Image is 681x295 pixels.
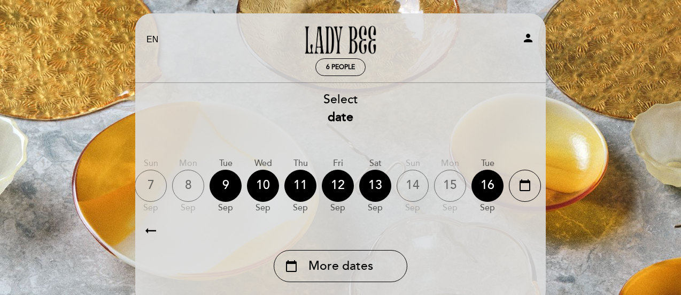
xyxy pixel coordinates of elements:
[522,32,535,48] button: person
[326,63,355,71] span: 6 people
[135,170,167,202] div: 7
[135,202,167,214] div: Sep
[135,157,167,170] div: Sun
[434,170,466,202] div: 15
[359,202,391,214] div: Sep
[328,110,353,125] b: date
[284,202,316,214] div: Sep
[359,157,391,170] div: Sat
[284,157,316,170] div: Thu
[172,157,204,170] div: Mon
[471,202,504,214] div: Sep
[322,170,354,202] div: 12
[308,258,373,275] span: More dates
[210,157,242,170] div: Tue
[210,170,242,202] div: 9
[274,25,407,55] a: [DEMOGRAPHIC_DATA] Bee
[247,202,279,214] div: Sep
[434,202,466,214] div: Sep
[471,157,504,170] div: Tue
[519,176,531,194] i: calendar_today
[247,157,279,170] div: Wed
[143,219,159,242] i: arrow_right_alt
[135,91,546,126] div: Select
[322,157,354,170] div: Fri
[322,202,354,214] div: Sep
[247,170,279,202] div: 10
[397,202,429,214] div: Sep
[284,170,316,202] div: 11
[397,157,429,170] div: Sun
[359,170,391,202] div: 13
[434,157,466,170] div: Mon
[285,257,298,275] i: calendar_today
[471,170,504,202] div: 16
[397,170,429,202] div: 14
[522,32,535,44] i: person
[172,202,204,214] div: Sep
[210,202,242,214] div: Sep
[172,170,204,202] div: 8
